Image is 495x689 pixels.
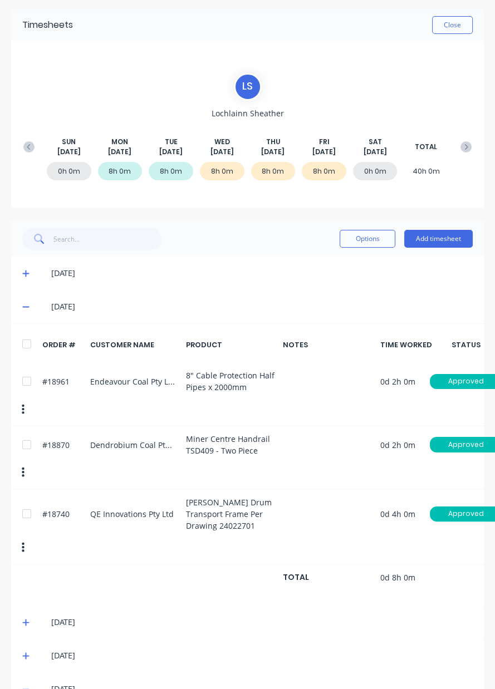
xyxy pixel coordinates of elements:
[415,142,437,152] span: TOTAL
[312,147,336,157] span: [DATE]
[200,162,244,180] div: 8h 0m
[210,147,234,157] span: [DATE]
[186,339,277,350] div: PRODUCT
[111,137,128,147] span: MON
[108,147,131,157] span: [DATE]
[251,162,296,180] div: 8h 0m
[353,162,398,180] div: 0h 0m
[212,107,284,119] span: Lochlainn Sheather
[380,339,453,350] div: TIME WORKED
[53,228,162,250] input: Search...
[459,339,473,350] div: STATUS
[51,616,473,628] div: [DATE]
[51,267,473,279] div: [DATE]
[340,230,395,248] button: Options
[214,137,230,147] span: WED
[98,162,143,180] div: 8h 0m
[266,137,280,147] span: THU
[159,147,183,157] span: [DATE]
[261,147,285,157] span: [DATE]
[165,137,178,147] span: TUE
[302,162,346,180] div: 8h 0m
[234,73,262,101] div: L S
[22,18,73,32] div: Timesheets
[404,230,473,248] button: Add timesheet
[62,137,76,147] span: SUN
[51,301,473,313] div: [DATE]
[57,147,81,157] span: [DATE]
[364,147,387,157] span: [DATE]
[369,137,382,147] span: SAT
[283,339,374,350] div: NOTES
[149,162,193,180] div: 8h 0m
[42,339,84,350] div: ORDER #
[404,162,448,180] div: 40h 0m
[51,649,473,662] div: [DATE]
[90,339,179,350] div: CUSTOMER NAME
[432,16,473,34] button: Close
[47,162,91,180] div: 0h 0m
[318,137,329,147] span: FRI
